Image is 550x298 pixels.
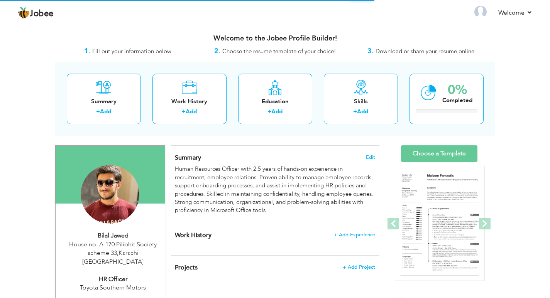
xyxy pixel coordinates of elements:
[159,98,220,106] div: Work History
[55,35,495,42] h3: Welcome to the Jobee Profile Builder!
[175,264,375,271] h4: This helps to highlight the project, tools and skills you have worked on.
[442,84,472,96] div: 0%
[222,47,336,55] span: Choose the resume template of your choice!
[175,165,375,215] div: Human Resources Officer with 2.5 years of hands-on experience in recruitment, employee relations....
[61,231,165,240] div: Bilal Jawed
[84,46,90,56] strong: 1.
[376,47,476,55] span: Download or share your resume online.
[61,283,165,292] div: Toyota Southern Motors
[17,7,30,19] img: jobee.io
[357,108,368,115] a: Add
[175,231,375,239] h4: This helps to show the companies you have worked for.
[61,275,165,284] div: HR Officer
[182,108,186,116] label: +
[117,249,118,257] span: ,
[100,108,111,115] a: Add
[271,108,283,115] a: Add
[401,145,477,162] a: Choose a Template
[498,8,533,17] a: Welcome
[61,240,165,267] div: House no. A-170 Pilibhit Society scheme 33 Karachi [GEOGRAPHIC_DATA]
[30,10,54,18] span: Jobee
[343,264,375,270] span: + Add Project
[175,153,201,162] span: Summary
[92,47,173,55] span: Fill out your information below.
[442,96,472,104] div: Completed
[96,108,100,116] label: +
[353,108,357,116] label: +
[73,98,135,106] div: Summary
[330,98,392,106] div: Skills
[81,165,139,224] img: Bilal Jawed
[474,6,487,18] img: Profile Img
[17,7,54,19] a: Jobee
[186,108,197,115] a: Add
[214,46,220,56] strong: 2.
[367,46,374,56] strong: 3.
[175,154,375,162] h4: Adding a summary is a quick and easy way to highlight your experience and interests.
[366,155,375,160] span: Edit
[175,231,212,239] span: Work History
[334,232,375,237] span: + Add Experience
[267,108,271,116] label: +
[244,98,306,106] div: Education
[175,263,198,272] span: Projects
